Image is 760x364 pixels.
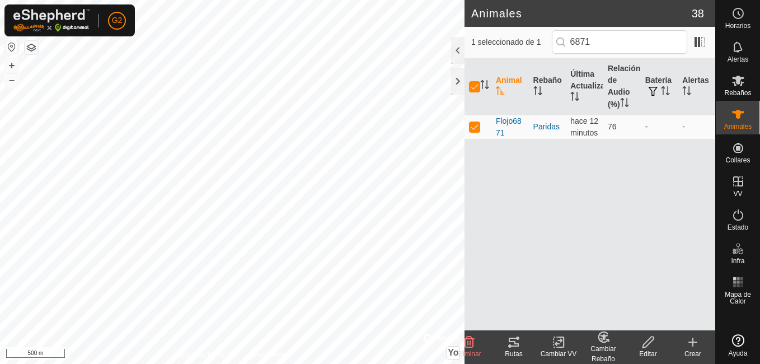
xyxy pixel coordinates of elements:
[570,94,579,102] p-sorticon: Activar para ordenar
[733,190,742,197] span: VV
[716,330,760,361] a: Ayuda
[620,100,629,109] p-sorticon: Activar para ordenar
[457,350,481,358] span: Eliminar
[670,349,715,359] div: Crear
[581,344,626,364] div: Cambiar Rebaño
[447,347,459,359] button: Yo
[496,88,505,97] p-sorticon: Activar para ordenar
[724,123,752,130] span: Animales
[645,76,672,85] font: Batería
[471,7,692,20] h2: Animales
[678,115,715,139] td: -
[536,349,581,359] div: Cambiar VV
[725,22,750,29] span: Horarios
[692,5,704,22] span: 38
[552,30,687,54] input: Buscar (S)
[608,122,617,131] span: 76
[496,115,524,139] span: Flojo6871
[252,349,290,360] a: Contáctenos
[480,82,489,91] p-sorticon: Activar para ordenar
[5,59,18,72] button: +
[641,115,678,139] td: -
[5,40,18,54] button: Restablecer Mapa
[729,350,748,357] span: Ayuda
[13,9,90,32] img: Logo Gallagher
[496,76,522,85] font: Animal
[608,64,640,109] font: Relación de Audio (%)
[570,116,598,137] span: 10 oct 2025, 11:06
[533,121,562,133] div: Paridas
[724,90,751,96] span: Rebaños
[533,88,542,97] p-sorticon: Activar para ordenar
[626,349,670,359] div: Editar
[731,258,744,264] span: Infra
[175,349,239,360] a: Política de Privacidad
[682,76,709,85] font: Alertas
[570,69,621,90] font: Última Actualización
[112,15,123,26] span: G2
[448,348,458,357] span: Yo
[491,349,536,359] div: Rutas
[25,41,38,54] button: Capas del Mapa
[719,291,757,305] span: Mapa de Calor
[728,56,748,63] span: Alertas
[5,73,18,87] button: –
[728,224,748,231] span: Estado
[471,36,552,48] span: 1 seleccionado de 1
[682,88,691,97] p-sorticon: Activar para ordenar
[533,76,562,85] font: Rebaño
[661,88,670,97] p-sorticon: Activar para ordenar
[725,157,750,164] span: Collares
